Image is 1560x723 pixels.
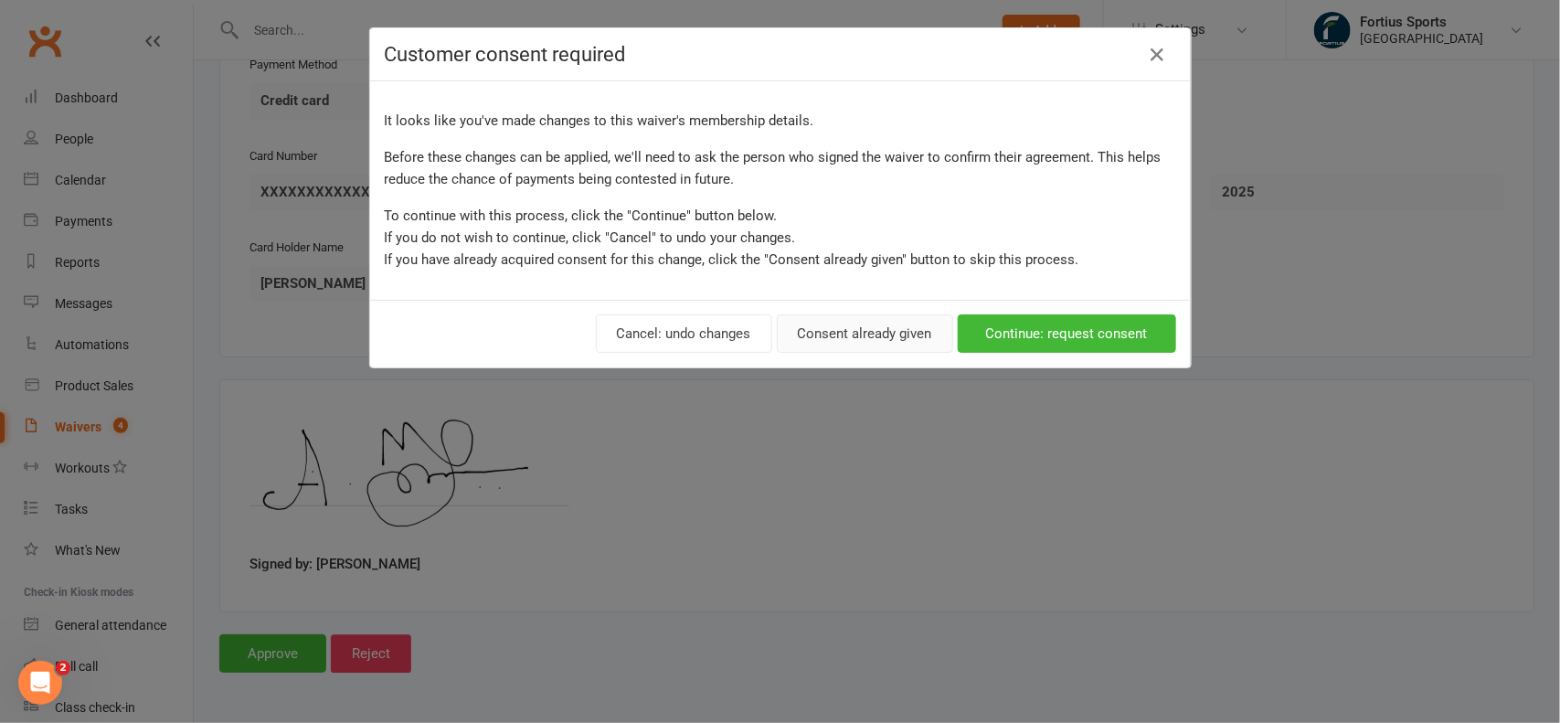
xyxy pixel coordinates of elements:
button: Continue: request consent [958,314,1176,353]
p: It looks like you've made changes to this waiver's membership details. [385,110,1176,132]
button: Close [1143,40,1173,69]
p: Before these changes can be applied, we'll need to ask the person who signed the waiver to confir... [385,146,1176,190]
span: 2 [56,661,70,675]
span: If you have already acquired consent for this change, click the "Consent already given" button to... [385,251,1079,268]
span: Customer consent required [385,43,626,66]
button: Cancel: undo changes [596,314,772,353]
button: Consent already given [777,314,953,353]
iframe: Intercom live chat [18,661,62,705]
p: To continue with this process, click the "Continue" button below. If you do not wish to continue,... [385,205,1176,271]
